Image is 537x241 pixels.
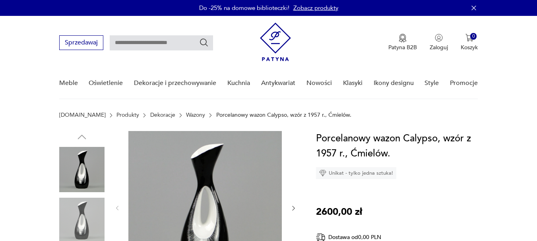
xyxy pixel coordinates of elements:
[470,33,477,40] div: 0
[116,112,139,118] a: Produkty
[89,68,123,98] a: Oświetlenie
[59,147,105,192] img: Zdjęcie produktu Porcelanowy wazon Calypso, wzór z 1957 r., Ćmielów.
[186,112,205,118] a: Wazony
[316,131,484,161] h1: Porcelanowy wazon Calypso, wzór z 1957 r., Ćmielów.
[227,68,250,98] a: Kuchnia
[134,68,216,98] a: Dekoracje i przechowywanie
[59,68,78,98] a: Meble
[316,167,396,179] div: Unikat - tylko jedna sztuka!
[199,38,209,47] button: Szukaj
[388,34,417,51] button: Patyna B2B
[260,23,291,61] img: Patyna - sklep z meblami i dekoracjami vintage
[306,68,332,98] a: Nowości
[461,34,478,51] button: 0Koszyk
[399,34,407,42] img: Ikona medalu
[450,68,478,98] a: Promocje
[374,68,414,98] a: Ikony designu
[59,40,103,46] a: Sprzedawaj
[261,68,295,98] a: Antykwariat
[316,204,362,220] p: 2600,00 zł
[435,34,443,42] img: Ikonka użytkownika
[461,44,478,51] p: Koszyk
[465,34,473,42] img: Ikona koszyka
[150,112,175,118] a: Dekoracje
[59,112,106,118] a: [DOMAIN_NAME]
[59,35,103,50] button: Sprzedawaj
[293,4,338,12] a: Zobacz produkty
[388,34,417,51] a: Ikona medaluPatyna B2B
[343,68,363,98] a: Klasyki
[216,112,351,118] p: Porcelanowy wazon Calypso, wzór z 1957 r., Ćmielów.
[430,44,448,51] p: Zaloguj
[388,44,417,51] p: Patyna B2B
[425,68,439,98] a: Style
[430,34,448,51] button: Zaloguj
[319,170,326,177] img: Ikona diamentu
[199,4,289,12] p: Do -25% na domowe biblioteczki!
